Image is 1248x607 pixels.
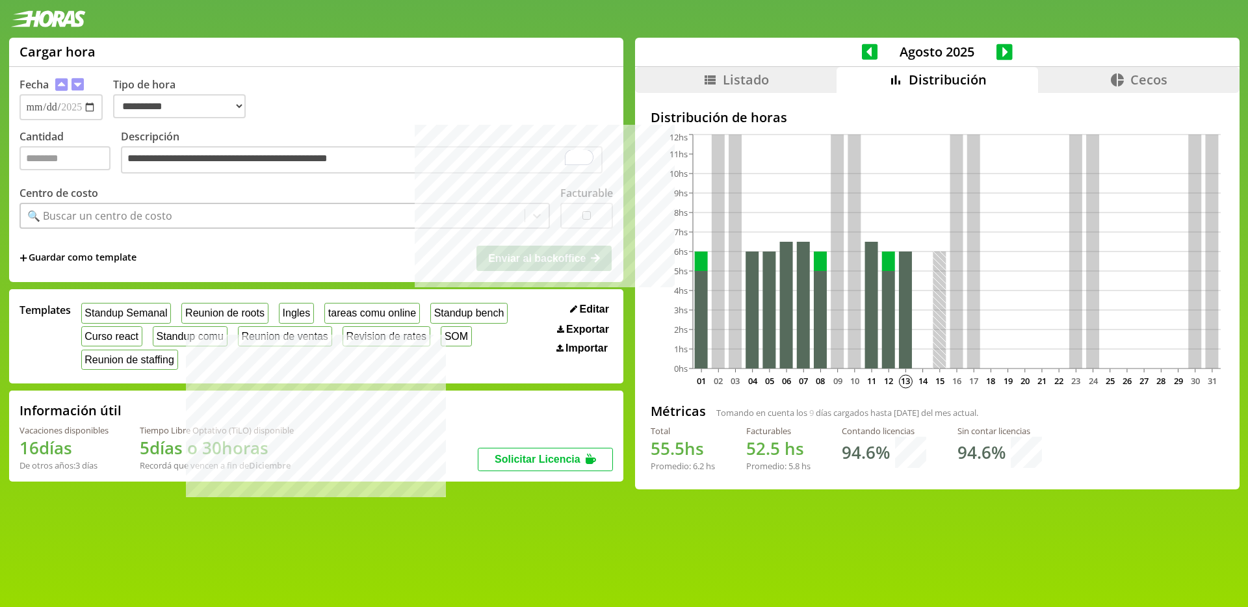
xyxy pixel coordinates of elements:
[957,441,1006,464] h1: 94.6 %
[1105,375,1114,387] text: 25
[809,407,814,419] span: 9
[669,148,688,160] tspan: 11hs
[764,375,773,387] text: 05
[697,375,706,387] text: 01
[249,459,291,471] b: Diciembre
[1003,375,1012,387] text: 19
[478,448,613,471] button: Solicitar Licencia
[842,441,890,464] h1: 94.6 %
[674,226,688,238] tspan: 7hs
[935,375,944,387] text: 15
[674,265,688,277] tspan: 5hs
[343,326,430,346] button: Revision de rates
[669,131,688,143] tspan: 12hs
[747,375,757,387] text: 04
[580,303,609,315] span: Editar
[651,402,706,420] h2: Métricas
[1122,375,1131,387] text: 26
[782,375,791,387] text: 06
[565,342,608,354] span: Importar
[19,402,122,419] h2: Información útil
[153,326,227,346] button: Standup comu
[669,168,688,179] tspan: 10hs
[723,71,769,88] span: Listado
[816,375,825,387] text: 08
[19,251,136,265] span: +Guardar como template
[19,459,109,471] div: De otros años: 3 días
[553,323,613,336] button: Exportar
[113,77,256,120] label: Tipo de hora
[716,407,978,419] span: Tomando en cuenta los días cargados hasta [DATE] del mes actual.
[651,460,715,472] div: Promedio: hs
[19,77,49,92] label: Fecha
[19,303,71,317] span: Templates
[957,425,1042,437] div: Sin contar licencias
[909,71,987,88] span: Distribución
[674,285,688,296] tspan: 4hs
[560,186,613,200] label: Facturable
[1088,375,1098,387] text: 24
[969,375,978,387] text: 17
[674,246,688,257] tspan: 6hs
[1190,375,1199,387] text: 30
[19,146,110,170] input: Cantidad
[1020,375,1029,387] text: 20
[81,350,178,370] button: Reunion de staffing
[986,375,995,387] text: 18
[651,425,715,437] div: Total
[19,186,98,200] label: Centro de costo
[430,303,508,323] button: Standup bench
[799,375,808,387] text: 07
[19,424,109,436] div: Vacaciones disponibles
[140,459,294,471] div: Recordá que vencen a fin de
[674,343,688,355] tspan: 1hs
[746,460,811,472] div: Promedio: hs
[674,363,688,374] tspan: 0hs
[19,251,27,265] span: +
[1207,375,1216,387] text: 31
[121,129,613,177] label: Descripción
[833,375,842,387] text: 09
[952,375,961,387] text: 16
[746,425,811,437] div: Facturables
[693,460,704,472] span: 6.2
[746,437,811,460] h1: hs
[714,375,723,387] text: 02
[877,43,996,60] span: Agosto 2025
[19,129,121,177] label: Cantidad
[81,326,142,346] button: Curso react
[884,375,893,387] text: 12
[19,43,96,60] h1: Cargar hora
[867,375,876,387] text: 11
[918,375,928,387] text: 14
[81,303,172,323] button: Standup Semanal
[1071,375,1080,387] text: 23
[850,375,859,387] text: 10
[1037,375,1046,387] text: 21
[566,324,609,335] span: Exportar
[674,187,688,199] tspan: 9hs
[842,425,926,437] div: Contando licencias
[901,375,910,387] text: 13
[238,326,332,346] button: Reunion de ventas
[731,375,740,387] text: 03
[674,304,688,316] tspan: 3hs
[441,326,472,346] button: SOM
[788,460,799,472] span: 5.8
[1054,375,1063,387] text: 22
[121,146,603,174] textarea: To enrich screen reader interactions, please activate Accessibility in Grammarly extension settings
[1173,375,1182,387] text: 29
[1130,71,1167,88] span: Cecos
[651,109,1224,126] h2: Distribución de horas
[19,436,109,459] h1: 16 días
[566,303,613,316] button: Editar
[651,437,715,460] h1: hs
[10,10,86,27] img: logotipo
[495,454,580,465] span: Solicitar Licencia
[181,303,268,323] button: Reunion de roots
[746,437,780,460] span: 52.5
[1139,375,1149,387] text: 27
[651,437,684,460] span: 55.5
[674,207,688,218] tspan: 8hs
[140,424,294,436] div: Tiempo Libre Optativo (TiLO) disponible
